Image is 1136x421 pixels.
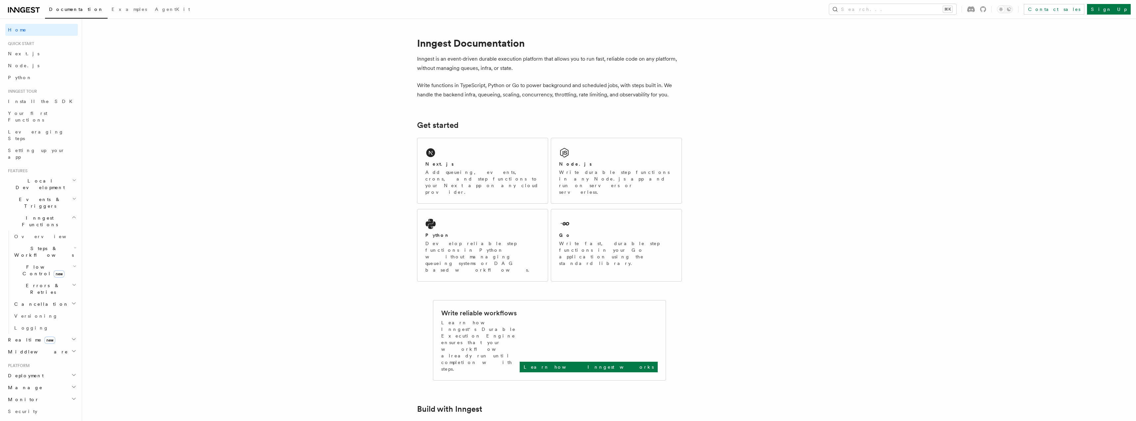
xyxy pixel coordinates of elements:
a: Node.jsWrite durable step functions in any Node.js app and run on servers or serverless. [551,138,682,204]
h2: Go [559,232,571,238]
p: Write fast, durable step functions in your Go application using the standard library. [559,240,674,267]
span: Examples [112,7,147,12]
span: Flow Control [12,264,73,277]
span: Features [5,168,27,174]
button: Monitor [5,394,78,405]
a: Home [5,24,78,36]
button: Deployment [5,370,78,382]
a: Node.js [5,60,78,72]
span: Cancellation [12,301,69,307]
p: Learn how Inngest works [524,364,654,370]
a: AgentKit [151,2,194,18]
span: new [44,337,55,344]
a: Sign Up [1087,4,1131,15]
p: Write functions in TypeScript, Python or Go to power background and scheduled jobs, with steps bu... [417,81,682,99]
span: Inngest tour [5,89,37,94]
a: Python [5,72,78,83]
button: Toggle dark mode [997,5,1013,13]
h2: Next.js [425,161,454,167]
a: Overview [12,231,78,242]
a: Build with Inngest [417,404,482,414]
span: Overview [14,234,82,239]
h2: Write reliable workflows [441,308,517,318]
kbd: ⌘K [943,6,952,13]
span: Platform [5,363,30,368]
a: Contact sales [1024,4,1084,15]
span: Python [8,75,32,80]
h2: Python [425,232,450,238]
a: Learn how Inngest works [520,362,658,372]
span: Documentation [49,7,104,12]
h1: Inngest Documentation [417,37,682,49]
span: Your first Functions [8,111,47,123]
span: Leveraging Steps [8,129,64,141]
span: Inngest Functions [5,215,71,228]
button: Events & Triggers [5,193,78,212]
button: Realtimenew [5,334,78,346]
button: Cancellation [12,298,78,310]
a: Examples [108,2,151,18]
a: Leveraging Steps [5,126,78,144]
span: Quick start [5,41,34,46]
a: Security [5,405,78,417]
a: Versioning [12,310,78,322]
a: Setting up your app [5,144,78,163]
button: Flow Controlnew [12,261,78,280]
span: Install the SDK [8,99,76,104]
button: Middleware [5,346,78,358]
p: Develop reliable step functions in Python without managing queueing systems or DAG based workflows. [425,240,540,273]
span: Next.js [8,51,39,56]
span: Logging [14,325,49,331]
p: Write durable step functions in any Node.js app and run on servers or serverless. [559,169,674,195]
button: Steps & Workflows [12,242,78,261]
span: Steps & Workflows [12,245,74,258]
button: Errors & Retries [12,280,78,298]
a: Next.jsAdd queueing, events, crons, and step functions to your Next app on any cloud provider. [417,138,548,204]
a: Get started [417,121,458,130]
p: Add queueing, events, crons, and step functions to your Next app on any cloud provider. [425,169,540,195]
a: GoWrite fast, durable step functions in your Go application using the standard library. [551,209,682,282]
p: Learn how Inngest's Durable Execution Engine ensures that your workflow already run until complet... [441,319,520,372]
a: Documentation [45,2,108,19]
a: Install the SDK [5,95,78,107]
span: Realtime [5,337,55,343]
span: Errors & Retries [12,282,72,295]
a: PythonDevelop reliable step functions in Python without managing queueing systems or DAG based wo... [417,209,548,282]
span: Monitor [5,396,39,403]
button: Inngest Functions [5,212,78,231]
span: Middleware [5,348,68,355]
span: Manage [5,384,43,391]
h2: Node.js [559,161,592,167]
a: Your first Functions [5,107,78,126]
span: Home [8,26,26,33]
div: Inngest Functions [5,231,78,334]
button: Manage [5,382,78,394]
a: Next.js [5,48,78,60]
span: Events & Triggers [5,196,72,209]
span: new [54,270,65,278]
span: Security [8,409,37,414]
span: Setting up your app [8,148,65,160]
button: Local Development [5,175,78,193]
span: Node.js [8,63,39,68]
span: Local Development [5,178,72,191]
p: Inngest is an event-driven durable execution platform that allows you to run fast, reliable code ... [417,54,682,73]
span: Versioning [14,313,58,319]
a: Logging [12,322,78,334]
span: AgentKit [155,7,190,12]
button: Search...⌘K [829,4,956,15]
span: Deployment [5,372,44,379]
